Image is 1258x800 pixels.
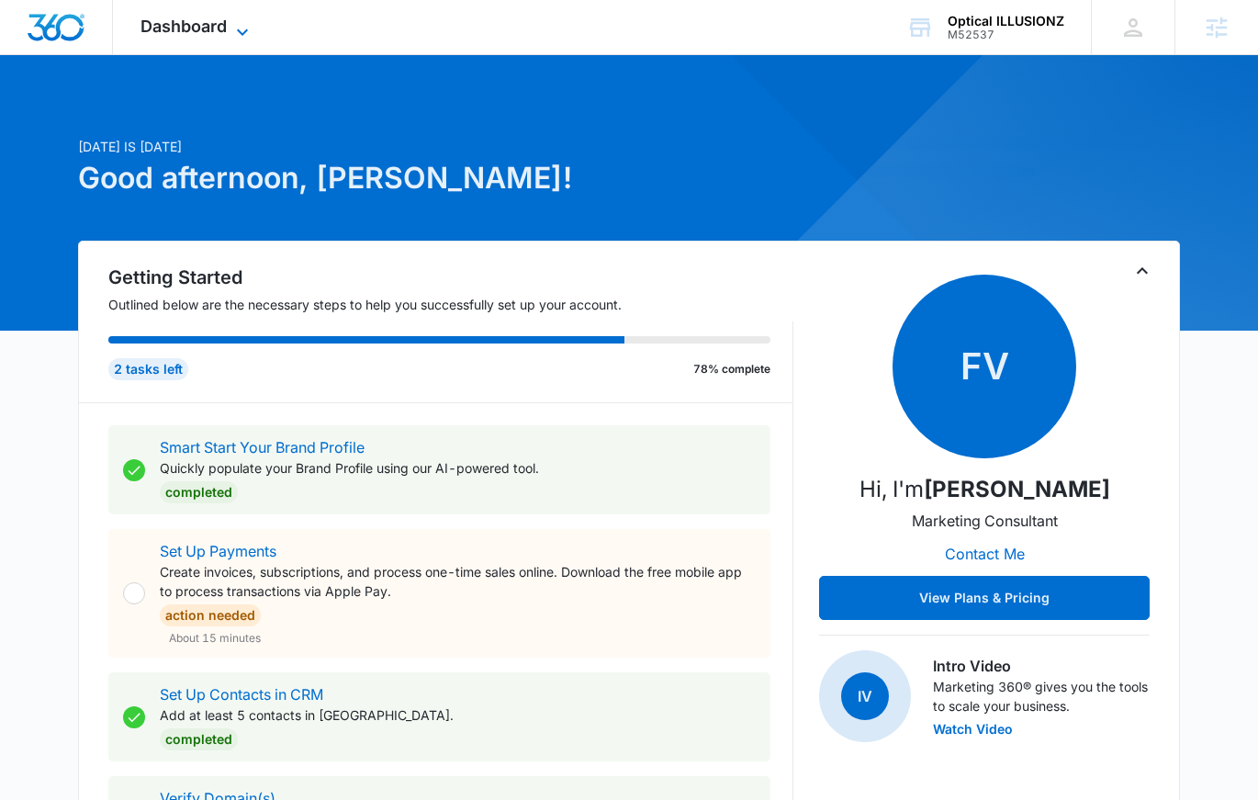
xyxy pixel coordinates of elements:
[160,458,539,478] p: Quickly populate your Brand Profile using our AI-powered tool.
[78,137,805,156] p: [DATE] is [DATE]
[693,361,770,377] p: 78% complete
[160,438,365,456] a: Smart Start Your Brand Profile
[160,705,454,725] p: Add at least 5 contacts in [GEOGRAPHIC_DATA].
[841,672,889,720] span: IV
[1131,260,1153,282] button: Toggle Collapse
[108,358,188,380] div: 2 tasks left
[933,723,1013,736] button: Watch Video
[160,481,238,503] div: Completed
[948,14,1064,28] div: account name
[948,28,1064,41] div: account id
[924,476,1110,502] strong: [PERSON_NAME]
[160,604,261,626] div: Action Needed
[933,655,1150,677] h3: Intro Video
[160,542,276,560] a: Set Up Payments
[160,685,323,704] a: Set Up Contacts in CRM
[912,510,1058,532] p: Marketing Consultant
[859,473,1110,506] p: Hi, I'm
[78,156,805,200] h1: Good afternoon, [PERSON_NAME]!
[933,677,1150,715] p: Marketing 360® gives you the tools to scale your business.
[160,562,756,601] p: Create invoices, subscriptions, and process one-time sales online. Download the free mobile app t...
[140,17,227,36] span: Dashboard
[169,630,261,647] span: About 15 minutes
[108,264,793,291] h2: Getting Started
[108,295,793,314] p: Outlined below are the necessary steps to help you successfully set up your account.
[160,728,238,750] div: Completed
[893,275,1076,458] span: FV
[927,532,1043,576] button: Contact Me
[819,576,1150,620] button: View Plans & Pricing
